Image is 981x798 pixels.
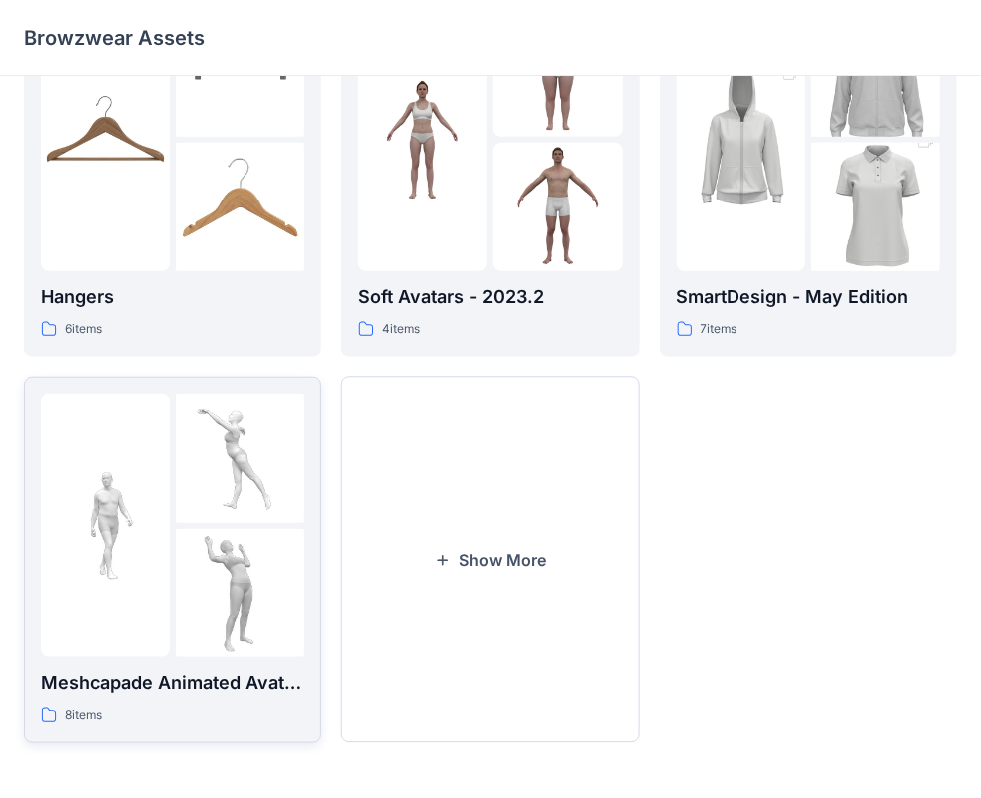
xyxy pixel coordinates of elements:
p: 4 items [382,319,420,340]
a: folder 1folder 2folder 3Meshcapade Animated Avatars8items [24,377,321,743]
p: 7 items [701,319,737,340]
img: folder 3 [176,529,304,657]
p: 8 items [65,705,102,726]
img: folder 1 [41,461,170,590]
img: folder 3 [493,143,622,271]
img: folder 3 [811,111,940,304]
img: folder 3 [176,143,304,271]
img: folder 1 [41,75,170,203]
p: SmartDesign - May Edition [677,283,940,311]
p: Meshcapade Animated Avatars [41,669,304,697]
p: Hangers [41,283,304,311]
img: folder 2 [176,394,304,523]
img: folder 1 [677,43,805,236]
p: Browzwear Assets [24,24,205,52]
img: folder 1 [358,75,487,203]
button: Show More [341,377,639,743]
p: 6 items [65,319,102,340]
p: Soft Avatars - 2023.2 [358,283,622,311]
